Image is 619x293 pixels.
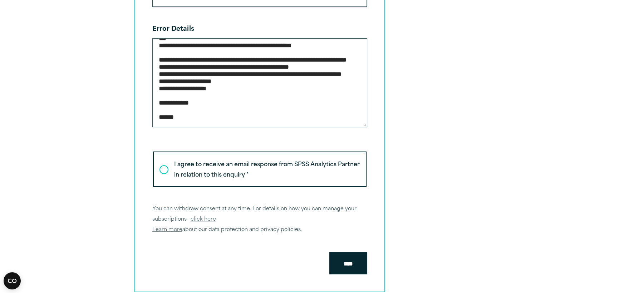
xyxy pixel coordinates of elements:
button: Open CMP widget [4,272,21,289]
a: Learn more [152,227,182,232]
label: I agree to receive an email response from SPSS Analytics Partner in relation to this enquiry * [153,152,367,187]
label: Error Details [152,26,194,33]
a: click here [191,217,216,222]
span: You can withdraw consent at any time. For details on how you can manage your subscriptions – abou... [152,206,357,232]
